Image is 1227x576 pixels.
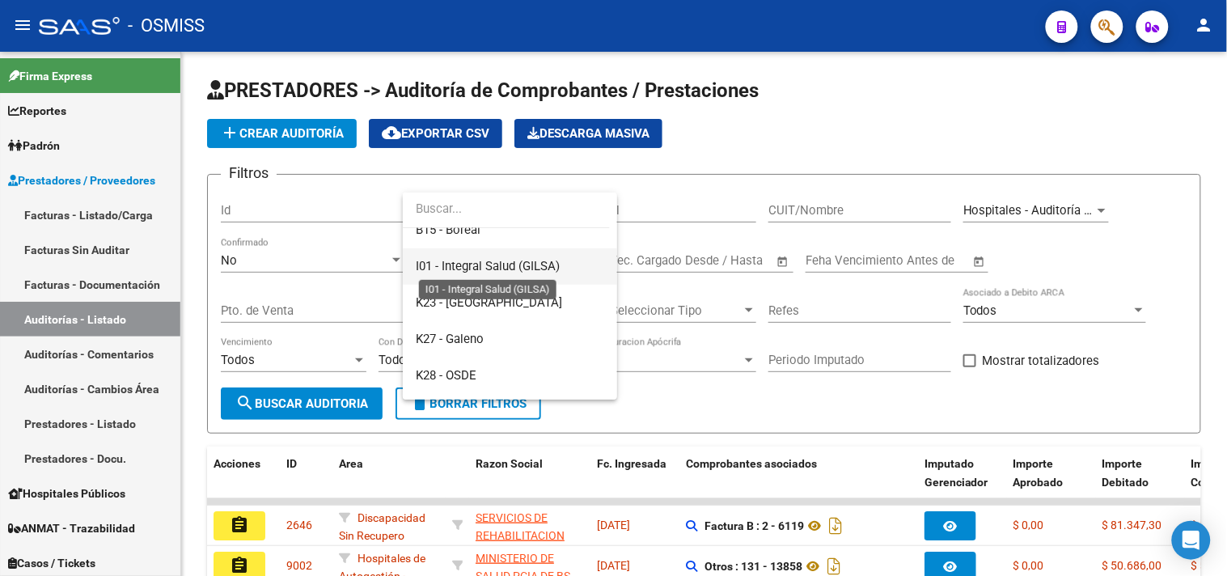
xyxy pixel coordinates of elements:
span: K28 - OSDE [416,368,476,383]
div: Open Intercom Messenger [1172,521,1211,560]
span: B15 - Boreal [416,222,480,237]
span: I01 - Integral Salud (GILSA) [416,259,560,273]
span: K23 - [GEOGRAPHIC_DATA] [416,295,562,310]
span: K27 - Galeno [416,332,484,346]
